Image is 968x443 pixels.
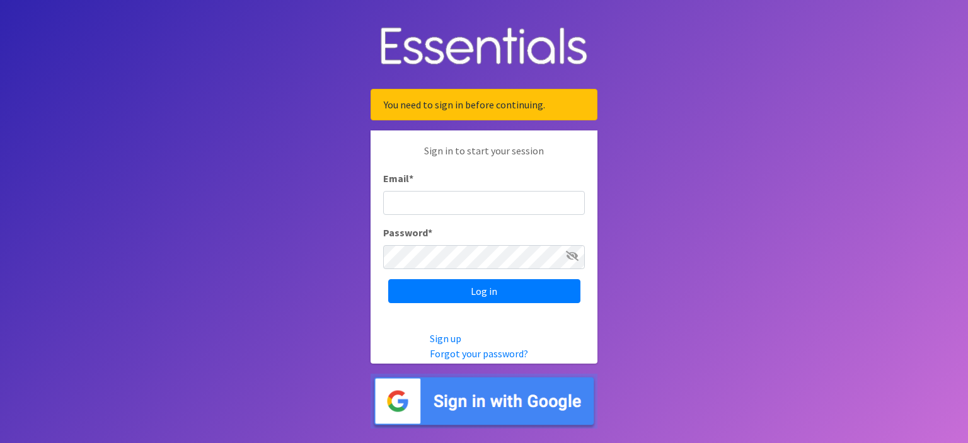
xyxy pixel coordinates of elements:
[371,89,597,120] div: You need to sign in before continuing.
[428,226,432,239] abbr: required
[430,332,461,345] a: Sign up
[383,171,413,186] label: Email
[430,347,528,360] a: Forgot your password?
[409,172,413,185] abbr: required
[371,14,597,79] img: Human Essentials
[388,279,580,303] input: Log in
[383,143,585,171] p: Sign in to start your session
[383,225,432,240] label: Password
[371,374,597,429] img: Sign in with Google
